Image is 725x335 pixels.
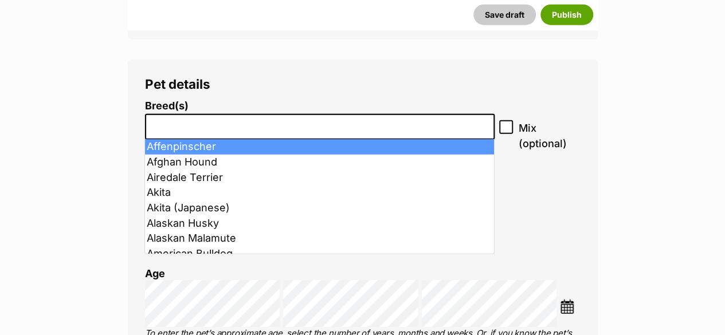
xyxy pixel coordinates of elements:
li: American Bulldog [145,246,494,262]
label: Breed(s) [145,100,495,112]
span: Pet details [145,76,210,92]
li: Breed display preview [145,100,495,172]
li: Alaskan Husky [145,216,494,231]
li: Afghan Hound [145,155,494,170]
button: Save draft [473,4,536,25]
li: Akita (Japanese) [145,200,494,216]
li: Affenpinscher [145,139,494,155]
li: Airedale Terrier [145,170,494,186]
button: Publish [540,4,593,25]
li: Akita [145,185,494,200]
img: ... [560,299,574,314]
span: Mix (optional) [518,120,580,151]
li: Alaskan Malamute [145,231,494,246]
label: Age [145,267,165,279]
